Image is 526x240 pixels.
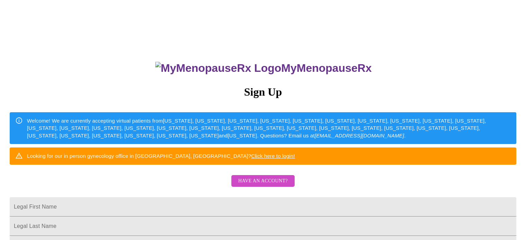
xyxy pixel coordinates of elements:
h3: Sign Up [10,86,516,98]
span: Have an account? [238,177,288,185]
h3: MyMenopauseRx [11,62,517,75]
div: Looking for our in person gynecology office in [GEOGRAPHIC_DATA], [GEOGRAPHIC_DATA]? [27,150,295,162]
img: MyMenopauseRx Logo [155,62,281,75]
a: Have an account? [230,183,296,189]
div: Welcome! We are currently accepting virtual patients from [US_STATE], [US_STATE], [US_STATE], [US... [27,114,511,142]
button: Have an account? [231,175,295,187]
a: Click here to login! [251,153,295,159]
em: [EMAIL_ADDRESS][DOMAIN_NAME] [315,133,404,138]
